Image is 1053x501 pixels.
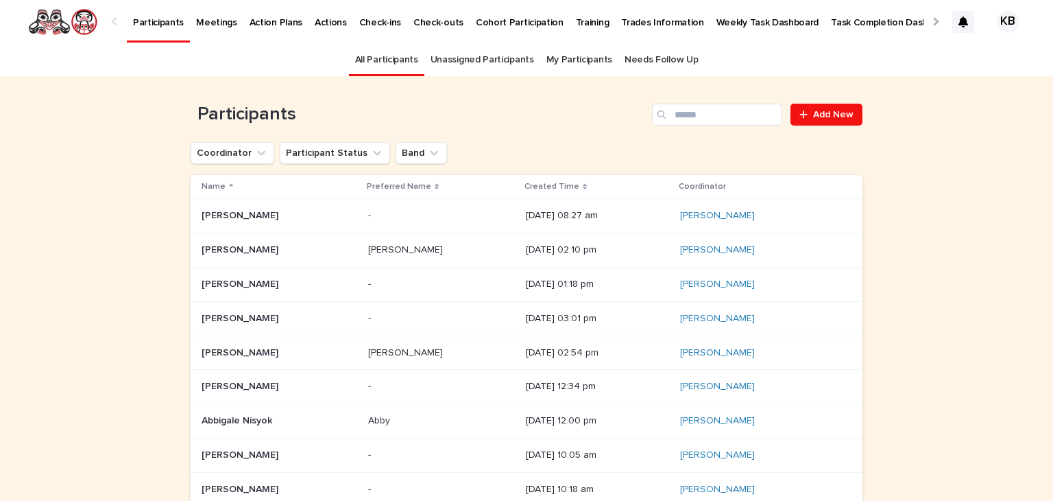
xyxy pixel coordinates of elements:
p: [DATE] 08:27 am [526,210,669,222]
tr: Abbigale NisyokAbbigale Nisyok AbbyAbby [DATE] 12:00 pm[PERSON_NAME] [191,404,862,439]
img: rNyI97lYS1uoOg9yXW8k [27,8,98,36]
a: [PERSON_NAME] [680,244,755,256]
p: [DATE] 02:10 pm [526,244,669,256]
a: Unassigned Participants [431,44,534,76]
tr: [PERSON_NAME][PERSON_NAME] -- [DATE] 01:18 pm[PERSON_NAME] [191,267,862,301]
p: [PERSON_NAME] [202,378,281,393]
h1: Participants [191,104,646,126]
p: - [368,276,374,290]
p: [PERSON_NAME] [202,207,281,222]
p: [DATE] 10:18 am [526,484,669,496]
p: [PERSON_NAME] [368,242,446,256]
button: Coordinator [191,142,274,164]
a: [PERSON_NAME] [680,313,755,325]
p: [PERSON_NAME] [202,242,281,256]
p: [PERSON_NAME] [202,447,281,461]
p: [PERSON_NAME] [368,345,446,359]
a: [PERSON_NAME] [680,347,755,359]
p: [DATE] 10:05 am [526,450,669,461]
tr: [PERSON_NAME][PERSON_NAME] -- [DATE] 08:27 am[PERSON_NAME] [191,199,862,233]
p: [DATE] 01:18 pm [526,279,669,290]
p: Created Time [524,179,579,194]
a: [PERSON_NAME] [680,381,755,393]
span: Add New [813,110,854,119]
p: - [368,378,374,393]
a: [PERSON_NAME] [680,484,755,496]
p: [PERSON_NAME] [202,481,281,496]
p: Coordinator [679,179,726,194]
input: Search [652,104,782,126]
p: [DATE] 02:54 pm [526,347,669,359]
p: [PERSON_NAME] [202,345,281,359]
a: [PERSON_NAME] [680,210,755,222]
a: Needs Follow Up [625,44,698,76]
p: Abby [368,412,393,427]
button: Participant Status [280,142,390,164]
p: [PERSON_NAME] [202,310,281,325]
div: KB [997,11,1019,33]
p: - [368,447,374,461]
tr: [PERSON_NAME][PERSON_NAME] [PERSON_NAME][PERSON_NAME] [DATE] 02:10 pm[PERSON_NAME] [191,233,862,268]
a: [PERSON_NAME] [680,279,755,290]
p: Name [202,179,226,194]
tr: [PERSON_NAME][PERSON_NAME] -- [DATE] 10:05 am[PERSON_NAME] [191,438,862,472]
p: - [368,310,374,325]
a: My Participants [546,44,612,76]
a: Add New [790,104,862,126]
p: [DATE] 12:00 pm [526,415,669,427]
p: Preferred Name [367,179,431,194]
p: Abbigale Nisyok [202,412,275,427]
tr: [PERSON_NAME][PERSON_NAME] [PERSON_NAME][PERSON_NAME] [DATE] 02:54 pm[PERSON_NAME] [191,336,862,370]
p: - [368,207,374,222]
button: Band [396,142,447,164]
p: [DATE] 12:34 pm [526,381,669,393]
tr: [PERSON_NAME][PERSON_NAME] -- [DATE] 03:01 pm[PERSON_NAME] [191,301,862,336]
p: - [368,481,374,496]
a: [PERSON_NAME] [680,415,755,427]
a: All Participants [355,44,418,76]
p: [DATE] 03:01 pm [526,313,669,325]
tr: [PERSON_NAME][PERSON_NAME] -- [DATE] 12:34 pm[PERSON_NAME] [191,370,862,404]
a: [PERSON_NAME] [680,450,755,461]
p: [PERSON_NAME] [202,276,281,290]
